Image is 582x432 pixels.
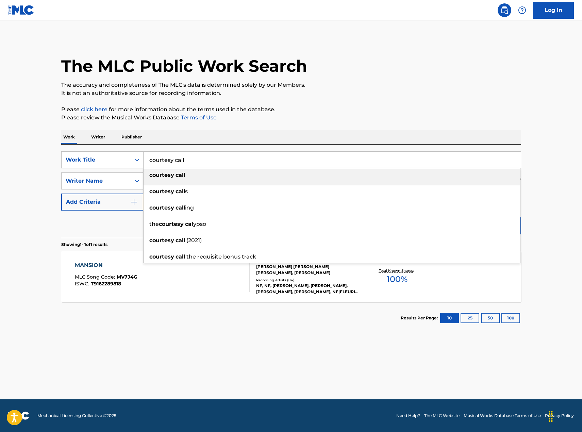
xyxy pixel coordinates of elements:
[440,313,459,323] button: 10
[149,204,174,211] strong: courtesy
[75,274,117,280] span: MLC Song Code :
[184,172,185,178] span: l
[119,130,144,144] p: Publisher
[501,313,520,323] button: 100
[176,204,184,211] strong: cal
[149,188,174,195] strong: courtesy
[37,413,116,419] span: Mechanical Licensing Collective © 2025
[176,253,184,260] strong: cal
[117,274,137,280] span: MV7J4G
[81,106,107,113] a: click here
[159,221,184,227] strong: courtesy
[8,412,29,420] img: logo
[149,221,159,227] span: the
[176,237,184,244] strong: cal
[61,81,521,89] p: The accuracy and completeness of The MLC's data is determined solely by our Members.
[193,221,206,227] span: ypso
[533,2,574,19] a: Log In
[256,278,359,283] div: Recording Artists ( 114 )
[61,242,107,248] p: Showing 1 - 1 of 1 results
[61,151,521,238] form: Search Form
[548,399,582,432] iframe: Chat Widget
[401,315,439,321] p: Results Per Page:
[130,198,138,206] img: 9d2ae6d4665cec9f34b9.svg
[518,6,526,14] img: help
[184,237,202,244] span: l (2021)
[500,6,509,14] img: search
[66,156,127,164] div: Work Title
[481,313,500,323] button: 50
[149,172,174,178] strong: courtesy
[66,177,127,185] div: Writer Name
[185,221,193,227] strong: cal
[89,130,107,144] p: Writer
[464,413,541,419] a: Musical Works Database Terms of Use
[256,264,359,276] div: [PERSON_NAME] [PERSON_NAME] [PERSON_NAME], [PERSON_NAME]
[61,56,307,76] h1: The MLC Public Work Search
[176,188,184,195] strong: cal
[180,114,217,121] a: Terms of Use
[61,89,521,97] p: It is not an authoritative source for recording information.
[176,172,184,178] strong: cal
[545,413,574,419] a: Privacy Policy
[75,281,91,287] span: ISWC :
[61,105,521,114] p: Please for more information about the terms used in the database.
[91,281,121,287] span: T9162289818
[461,313,479,323] button: 25
[61,130,77,144] p: Work
[545,406,556,427] div: Drag
[61,194,144,211] button: Add Criteria
[61,114,521,122] p: Please review the Musical Works Database
[396,413,420,419] a: Need Help?
[184,188,188,195] span: ls
[387,273,408,285] span: 100 %
[184,253,256,260] span: l the requisite bonus track
[149,237,174,244] strong: courtesy
[424,413,460,419] a: The MLC Website
[8,5,34,15] img: MLC Logo
[256,283,359,295] div: NF, NF, [PERSON_NAME], [PERSON_NAME], [PERSON_NAME], [PERSON_NAME], NF|FLEURIE, NF, NF
[149,253,174,260] strong: courtesy
[498,3,511,17] a: Public Search
[61,251,521,302] a: MANSIONMLC Song Code:MV7J4GISWC:T9162289818Writers (3)[PERSON_NAME] [PERSON_NAME] [PERSON_NAME], ...
[184,204,194,211] span: ling
[379,268,415,273] p: Total Known Shares:
[75,261,137,269] div: MANSION
[515,3,529,17] div: Help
